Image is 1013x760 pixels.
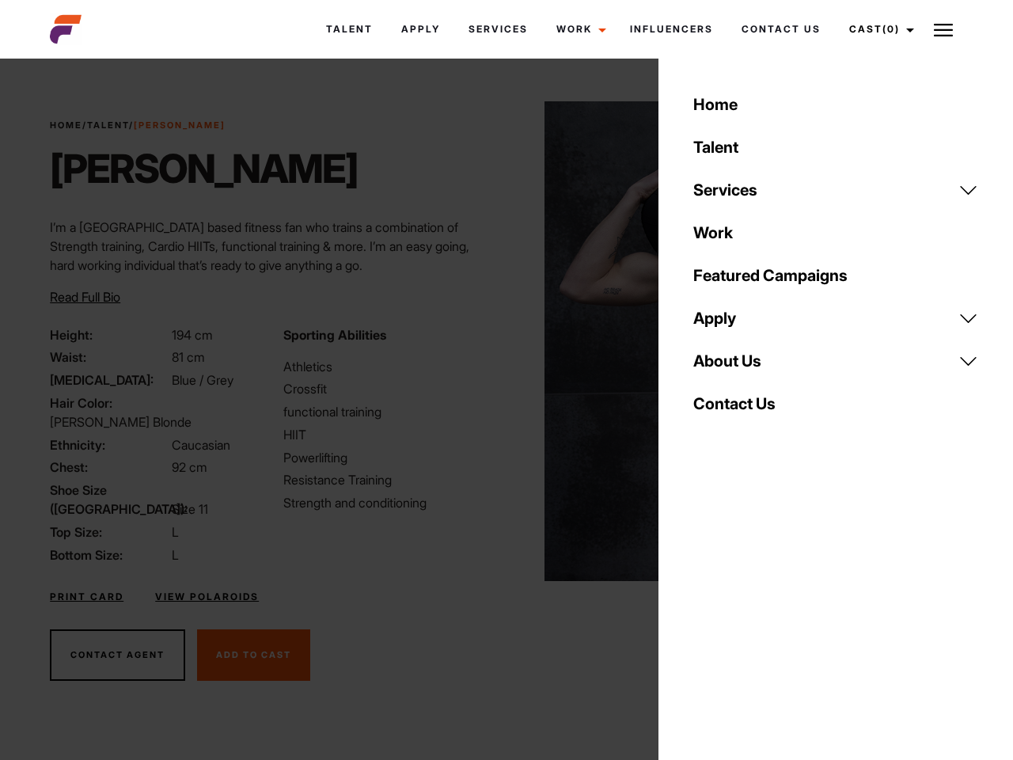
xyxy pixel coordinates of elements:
[155,590,259,604] a: View Polaroids
[134,120,226,131] strong: [PERSON_NAME]
[50,287,120,306] button: Read Full Bio
[283,470,497,489] li: Resistance Training
[172,372,233,388] span: Blue / Grey
[684,169,988,211] a: Services
[50,435,169,454] span: Ethnicity:
[616,8,727,51] a: Influencers
[50,414,192,430] span: [PERSON_NAME] Blonde
[172,459,207,475] span: 92 cm
[684,297,988,340] a: Apply
[283,379,497,398] li: Crossfit
[172,437,230,453] span: Caucasian
[312,8,387,51] a: Talent
[172,349,205,365] span: 81 cm
[50,370,169,389] span: [MEDICAL_DATA]:
[454,8,542,51] a: Services
[50,145,358,192] h1: [PERSON_NAME]
[50,325,169,344] span: Height:
[283,402,497,421] li: functional training
[50,545,169,564] span: Bottom Size:
[684,126,988,169] a: Talent
[50,289,120,305] span: Read Full Bio
[835,8,924,51] a: Cast(0)
[87,120,129,131] a: Talent
[197,629,310,682] button: Add To Cast
[283,448,497,467] li: Powerlifting
[283,327,386,343] strong: Sporting Abilities
[283,425,497,444] li: HIIT
[50,348,169,367] span: Waist:
[172,327,213,343] span: 194 cm
[684,382,988,425] a: Contact Us
[934,21,953,40] img: Burger icon
[50,590,123,604] a: Print Card
[727,8,835,51] a: Contact Us
[50,119,226,132] span: / /
[172,501,208,517] span: Size 11
[684,211,988,254] a: Work
[50,120,82,131] a: Home
[50,458,169,477] span: Chest:
[684,254,988,297] a: Featured Campaigns
[50,13,82,45] img: cropped-aefm-brand-fav-22-square.png
[882,23,900,35] span: (0)
[50,393,169,412] span: Hair Color:
[172,547,179,563] span: L
[684,340,988,382] a: About Us
[172,524,179,540] span: L
[283,493,497,512] li: Strength and conditioning
[684,83,988,126] a: Home
[283,357,497,376] li: Athletics
[50,218,497,275] p: I’m a [GEOGRAPHIC_DATA] based fitness fan who trains a combination of Strength training, Cardio H...
[542,8,616,51] a: Work
[387,8,454,51] a: Apply
[50,522,169,541] span: Top Size:
[216,649,291,660] span: Add To Cast
[50,629,185,682] button: Contact Agent
[50,481,169,519] span: Shoe Size ([GEOGRAPHIC_DATA]):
